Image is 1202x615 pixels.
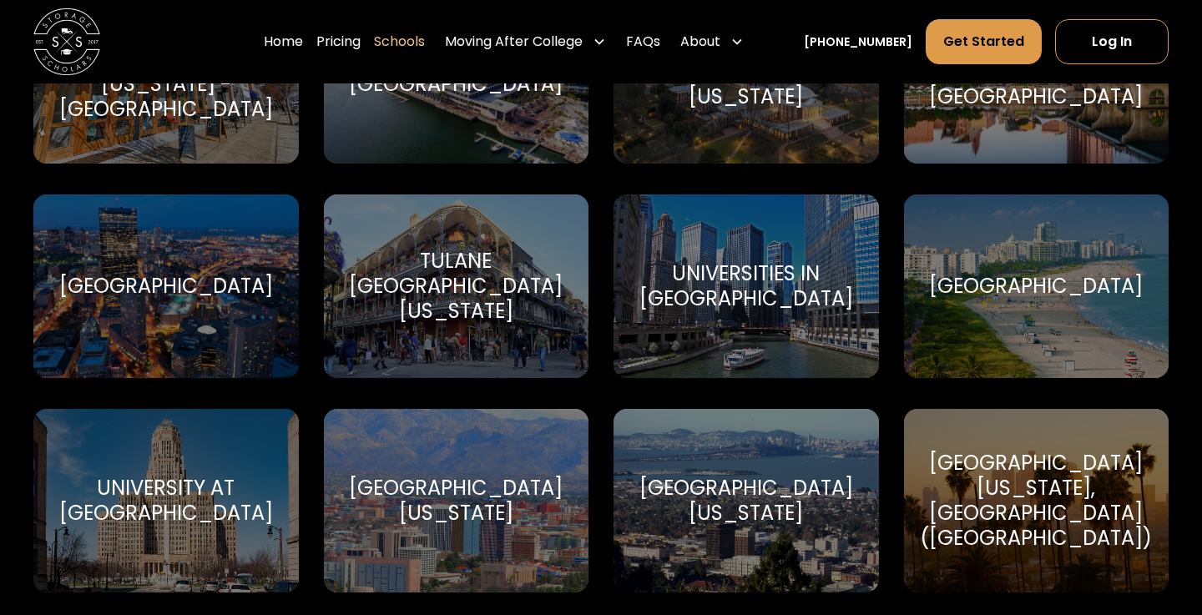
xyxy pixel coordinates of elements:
a: Go to selected school [904,194,1169,378]
img: Storage Scholars main logo [33,8,100,75]
div: [GEOGRAPHIC_DATA][US_STATE] [634,476,859,526]
a: Log In [1055,19,1169,64]
a: Go to selected school [33,194,299,378]
div: [GEOGRAPHIC_DATA][US_STATE] [344,476,569,526]
a: Schools [374,18,425,65]
div: About [680,32,720,52]
a: Pricing [316,18,361,65]
a: Go to selected school [324,194,589,378]
div: Moving After College [438,18,613,65]
div: [GEOGRAPHIC_DATA] [59,274,273,299]
div: [GEOGRAPHIC_DATA] [929,274,1143,299]
a: Home [264,18,303,65]
div: Tulane [GEOGRAPHIC_DATA][US_STATE] [344,249,569,324]
div: Moving After College [445,32,583,52]
div: About [674,18,750,65]
div: University at [GEOGRAPHIC_DATA] [53,476,279,526]
div: The [GEOGRAPHIC_DATA][US_STATE] - [GEOGRAPHIC_DATA] [53,22,279,122]
a: Go to selected school [33,409,299,592]
div: Universities in [GEOGRAPHIC_DATA] [634,261,859,311]
div: [GEOGRAPHIC_DATA] - [GEOGRAPHIC_DATA] [924,34,1149,109]
a: [PHONE_NUMBER] [804,33,912,51]
a: FAQs [626,18,660,65]
a: Go to selected school [614,409,879,592]
a: Go to selected school [614,194,879,378]
div: The [GEOGRAPHIC_DATA] [344,47,569,97]
div: [GEOGRAPHIC_DATA][US_STATE], [GEOGRAPHIC_DATA] ([GEOGRAPHIC_DATA]) [920,451,1152,551]
a: Go to selected school [904,409,1169,592]
a: Go to selected school [324,409,589,592]
div: The [GEOGRAPHIC_DATA][US_STATE] [634,34,859,109]
a: Get Started [926,19,1042,64]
